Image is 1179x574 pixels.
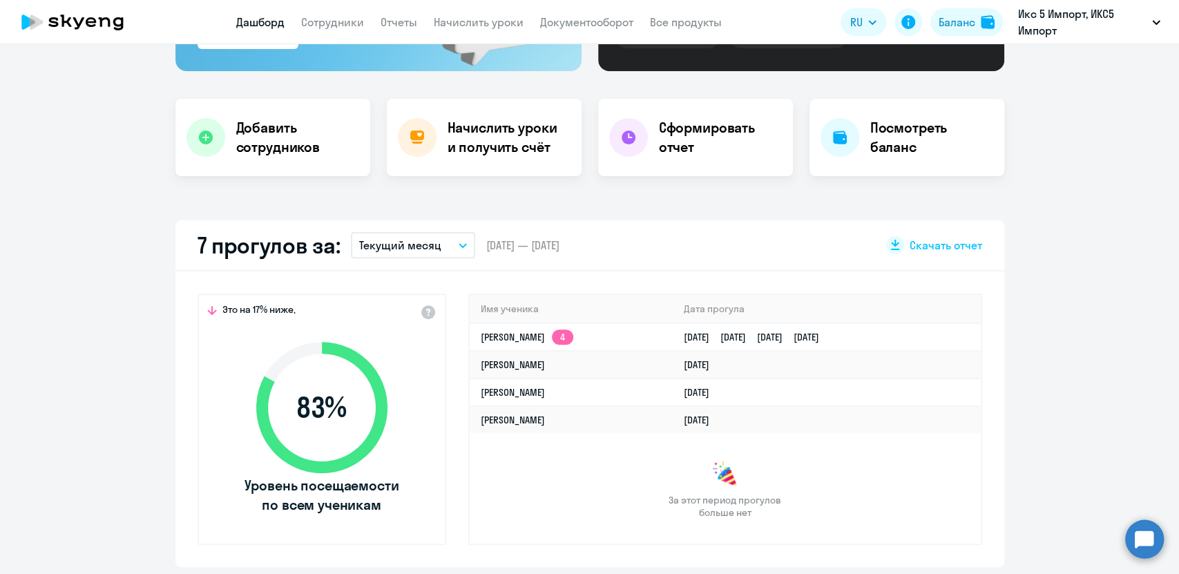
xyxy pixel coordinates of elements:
[939,14,975,30] div: Баланс
[481,386,545,399] a: [PERSON_NAME]
[236,15,285,29] a: Дашборд
[711,461,739,488] img: congrats
[481,331,573,343] a: [PERSON_NAME]4
[434,15,524,29] a: Начислить уроки
[870,118,993,157] h4: Посмотреть баланс
[222,303,296,320] span: Это на 17% ниже,
[481,414,545,426] a: [PERSON_NAME]
[659,118,782,157] h4: Сформировать отчет
[910,238,982,253] span: Скачать отчет
[540,15,633,29] a: Документооборот
[448,118,568,157] h4: Начислить уроки и получить счёт
[684,386,720,399] a: [DATE]
[351,232,475,258] button: Текущий месяц
[198,231,341,259] h2: 7 прогулов за:
[236,118,359,157] h4: Добавить сотрудников
[359,237,441,253] p: Текущий месяц
[242,476,401,515] span: Уровень посещаемости по всем ученикам
[684,414,720,426] a: [DATE]
[470,295,673,323] th: Имя ученика
[650,15,722,29] a: Все продукты
[1018,6,1147,39] p: Икс 5 Импорт, ИКС5 Импорт
[301,15,364,29] a: Сотрудники
[552,329,573,345] app-skyeng-badge: 4
[242,391,401,424] span: 83 %
[684,358,720,371] a: [DATE]
[481,358,545,371] a: [PERSON_NAME]
[1011,6,1167,39] button: Икс 5 Импорт, ИКС5 Импорт
[841,8,886,36] button: RU
[381,15,417,29] a: Отчеты
[486,238,559,253] span: [DATE] — [DATE]
[981,15,995,29] img: balance
[684,331,830,343] a: [DATE][DATE][DATE][DATE]
[673,295,981,323] th: Дата прогула
[930,8,1003,36] button: Балансbalance
[667,494,783,519] span: За этот период прогулов больше нет
[850,14,863,30] span: RU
